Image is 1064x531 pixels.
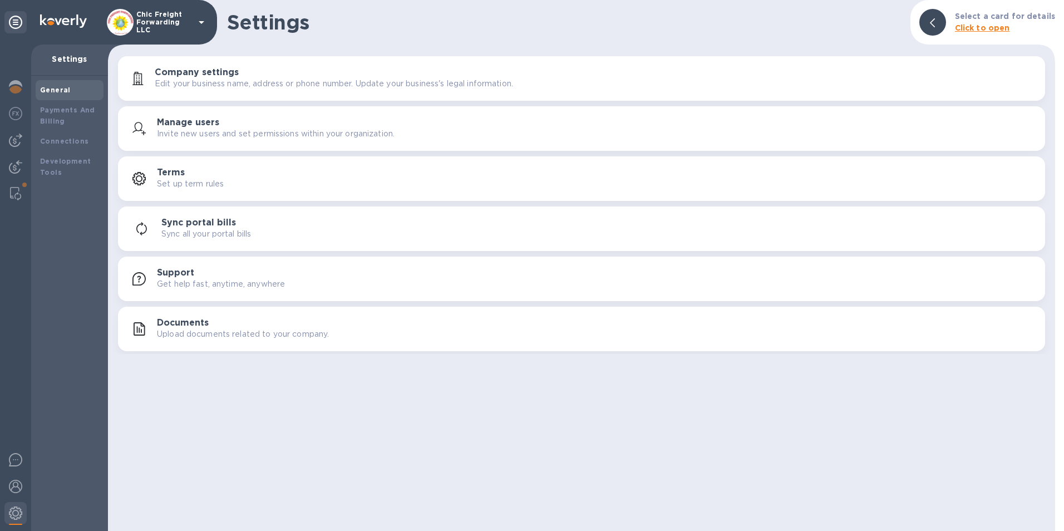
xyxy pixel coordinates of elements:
button: Sync portal billsSync all your portal bills [118,206,1045,251]
h3: Terms [157,168,185,178]
p: Upload documents related to your company. [157,328,329,340]
h3: Manage users [157,117,219,128]
h3: Company settings [155,67,239,78]
p: Edit your business name, address or phone number. Update your business's legal information. [155,78,513,90]
b: Development Tools [40,157,91,176]
p: Settings [40,53,99,65]
p: Set up term rules [157,178,224,190]
img: Logo [40,14,87,28]
p: Sync all your portal bills [161,228,251,240]
h3: Sync portal bills [161,218,236,228]
p: Invite new users and set permissions within your organization. [157,128,395,140]
button: SupportGet help fast, anytime, anywhere [118,257,1045,301]
h3: Support [157,268,194,278]
p: Chic Freight Forwarding LLC [136,11,192,34]
b: Select a card for details [955,12,1055,21]
b: Click to open [955,23,1010,32]
h1: Settings [227,11,902,34]
button: Company settingsEdit your business name, address or phone number. Update your business's legal in... [118,56,1045,101]
button: DocumentsUpload documents related to your company. [118,307,1045,351]
button: Manage usersInvite new users and set permissions within your organization. [118,106,1045,151]
p: Get help fast, anytime, anywhere [157,278,285,290]
b: Connections [40,137,88,145]
b: General [40,86,71,94]
button: TermsSet up term rules [118,156,1045,201]
img: Foreign exchange [9,107,22,120]
b: Payments And Billing [40,106,95,125]
h3: Documents [157,318,209,328]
